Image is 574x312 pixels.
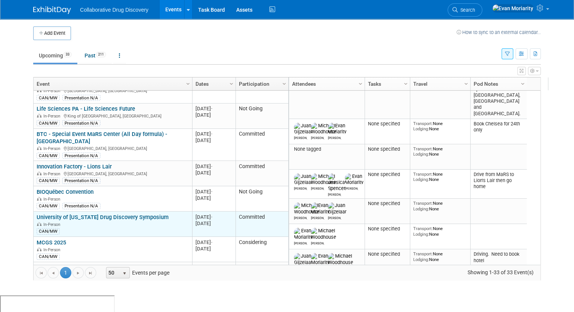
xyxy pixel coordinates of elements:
[60,267,71,278] span: 1
[457,29,541,35] a: How to sync to an external calendar...
[470,249,527,275] td: Driving. Need to book hotel
[33,6,71,14] img: ExhibitDay
[294,123,312,135] img: Juan Gijzelaar
[37,228,60,234] div: CAN/MW
[63,52,72,57] span: 33
[294,228,312,240] img: Evan Moriarity
[311,123,336,135] img: Michael Woodhouse
[413,226,468,237] div: None None
[328,253,353,265] img: Michael Woodhouse
[75,270,81,276] span: Go to the next page
[37,88,42,92] img: In-Person Event
[458,7,475,13] span: Search
[311,185,324,190] div: Michael Woodhouse
[37,95,60,101] div: CAN/MW
[195,163,232,170] div: [DATE]
[413,121,433,126] span: Transport:
[35,267,47,278] a: Go to the first page
[37,170,189,177] div: [GEOGRAPHIC_DATA], [GEOGRAPHIC_DATA]
[195,170,232,176] div: [DATE]
[79,48,112,63] a: Past211
[281,81,287,87] span: Column Settings
[460,267,540,278] span: Showing 1-33 of 33 Event(s)
[413,177,429,182] span: Lodging:
[311,253,329,265] img: Evan Moriarity
[33,48,77,63] a: Upcoming33
[470,119,527,144] td: Book Chelsea for 24th only
[48,267,59,278] a: Go to the previous page
[211,164,212,169] span: -
[43,247,63,252] span: In-Person
[62,120,100,126] div: Presentation N/A
[37,178,60,184] div: CAN/MW
[328,123,346,135] img: Evan Moriarity
[448,3,482,17] a: Search
[474,77,522,90] a: Pod Notes
[37,146,42,150] img: In-Person Event
[88,270,94,276] span: Go to the last page
[328,135,341,140] div: Evan Moriarity
[37,77,187,90] a: Event
[294,240,307,245] div: Evan Moriarity
[43,88,63,93] span: In-Person
[413,146,433,151] span: Transport:
[328,215,341,220] div: Juan Gijzelaar
[311,202,329,215] img: Evan Moriarity
[294,215,307,220] div: Michael Woodhouse
[37,153,60,159] div: CAN/MW
[97,267,177,278] span: Events per page
[402,77,410,89] a: Column Settings
[235,237,288,262] td: Considering
[72,267,84,278] a: Go to the next page
[368,201,407,207] div: None specified
[311,215,324,220] div: Evan Moriarity
[195,188,232,195] div: [DATE]
[195,112,232,118] div: [DATE]
[311,240,324,245] div: Michael Woodhouse
[43,114,63,119] span: In-Person
[463,81,469,87] span: Column Settings
[413,251,468,262] div: None None
[195,137,232,144] div: [DATE]
[413,201,468,212] div: None None
[328,192,341,196] div: Jessica Spencer
[80,7,148,13] span: Collaborative Drug Discovery
[211,131,212,137] span: -
[37,239,66,246] a: MCGS 2025
[106,267,119,278] span: 50
[235,103,288,129] td: Not Going
[195,105,232,112] div: [DATE]
[37,214,169,221] a: University of [US_STATE] Drug Discovery Symposium
[62,153,100,159] div: Presentation N/A
[122,270,128,276] span: select
[368,146,407,152] div: None specified
[413,257,429,262] span: Lodging:
[62,203,100,209] div: Presentation N/A
[43,197,63,202] span: In-Person
[43,171,63,176] span: In-Person
[37,163,112,170] a: Innovation Factory - Lions Lair
[37,131,167,145] a: BTC - Special Event MaRS Center (All Day formula) - [GEOGRAPHIC_DATA]
[368,171,407,178] div: None specified
[211,214,212,220] span: -
[357,77,365,89] a: Column Settings
[413,171,468,182] div: None None
[413,77,465,90] a: Travel
[413,121,468,132] div: None None
[294,135,307,140] div: Juan Gijzelaar
[292,146,362,152] div: None tagged
[211,189,212,195] span: -
[85,267,96,278] a: Go to the last page
[413,232,429,237] span: Lodging:
[195,131,232,137] div: [DATE]
[235,129,288,161] td: Committed
[368,121,407,127] div: None specified
[413,251,433,256] span: Transport:
[294,253,312,265] img: Juan Gijzelaar
[357,81,363,87] span: Column Settings
[195,239,232,246] div: [DATE]
[195,195,232,201] div: [DATE]
[345,173,363,185] img: Evan Moriarity
[37,253,60,259] div: CAN/MW
[37,171,42,175] img: In-Person Event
